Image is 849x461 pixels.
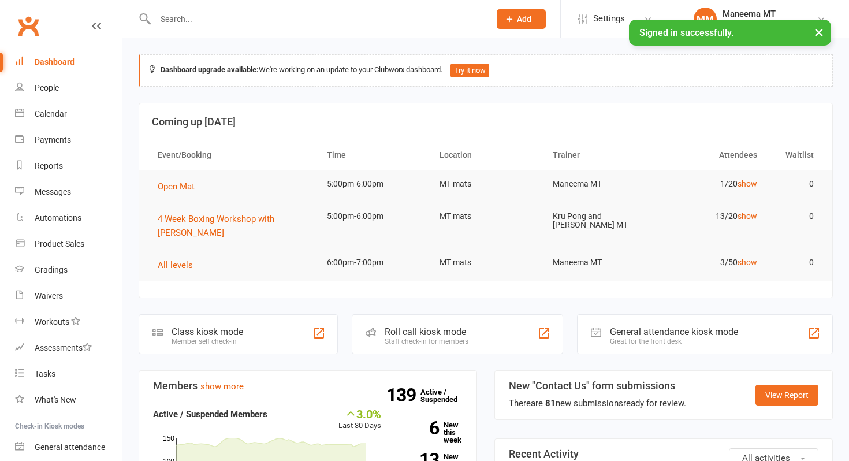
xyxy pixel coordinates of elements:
[15,231,122,257] a: Product Sales
[316,140,429,170] th: Time
[755,385,818,406] a: View Report
[610,326,738,337] div: General attendance kiosk mode
[35,187,71,196] div: Messages
[316,249,429,276] td: 6:00pm-7:00pm
[158,258,201,272] button: All levels
[35,239,84,248] div: Product Sales
[35,161,63,170] div: Reports
[14,12,43,40] a: Clubworx
[15,335,122,361] a: Assessments
[35,83,59,92] div: People
[15,49,122,75] a: Dashboard
[509,448,818,460] h3: Recent Activity
[153,409,267,419] strong: Active / Suspended Members
[158,214,274,238] span: 4 Week Boxing Workshop with [PERSON_NAME]
[15,179,122,205] a: Messages
[738,179,757,188] a: show
[158,260,193,270] span: All levels
[768,170,824,198] td: 0
[35,343,92,352] div: Assessments
[768,140,824,170] th: Waitlist
[158,212,306,240] button: 4 Week Boxing Workshop with [PERSON_NAME]
[15,361,122,387] a: Tasks
[545,398,556,408] strong: 81
[15,101,122,127] a: Calendar
[15,387,122,413] a: What's New
[497,9,546,29] button: Add
[738,211,757,221] a: show
[429,203,542,230] td: MT mats
[386,386,420,404] strong: 139
[655,170,768,198] td: 1/20
[35,443,105,452] div: General attendance
[172,337,243,345] div: Member self check-in
[15,434,122,460] a: General attendance kiosk mode
[15,205,122,231] a: Automations
[542,170,655,198] td: Maneema MT
[316,203,429,230] td: 5:00pm-6:00pm
[738,258,757,267] a: show
[655,249,768,276] td: 3/50
[316,170,429,198] td: 5:00pm-6:00pm
[385,337,468,345] div: Staff check-in for members
[152,116,820,128] h3: Coming up [DATE]
[542,249,655,276] td: Maneema MT
[15,75,122,101] a: People
[399,421,463,444] a: 6New this week
[429,170,542,198] td: MT mats
[172,326,243,337] div: Class kiosk mode
[450,64,489,77] button: Try it now
[158,180,203,194] button: Open Mat
[429,249,542,276] td: MT mats
[15,153,122,179] a: Reports
[610,337,738,345] div: Great for the front desk
[723,9,802,19] div: Maneema MT
[15,257,122,283] a: Gradings
[158,181,195,192] span: Open Mat
[420,380,471,412] a: 139Active / Suspended
[694,8,717,31] div: MM
[509,396,686,410] div: There are new submissions ready for review.
[15,283,122,309] a: Waivers
[139,54,833,87] div: We're working on an update to your Clubworx dashboard.
[768,249,824,276] td: 0
[35,109,67,118] div: Calendar
[338,407,381,420] div: 3.0%
[161,65,259,74] strong: Dashboard upgrade available:
[399,419,439,437] strong: 6
[35,265,68,274] div: Gradings
[15,309,122,335] a: Workouts
[35,291,63,300] div: Waivers
[509,380,686,392] h3: New "Contact Us" form submissions
[429,140,542,170] th: Location
[809,20,829,44] button: ×
[35,395,76,404] div: What's New
[542,203,655,239] td: Kru Pong and [PERSON_NAME] MT
[153,380,463,392] h3: Members
[655,203,768,230] td: 13/20
[639,27,733,38] span: Signed in successfully.
[768,203,824,230] td: 0
[35,369,55,378] div: Tasks
[35,57,75,66] div: Dashboard
[517,14,531,24] span: Add
[655,140,768,170] th: Attendees
[338,407,381,432] div: Last 30 Days
[147,140,316,170] th: Event/Booking
[152,11,482,27] input: Search...
[35,317,69,326] div: Workouts
[593,6,625,32] span: Settings
[385,326,468,337] div: Roll call kiosk mode
[35,135,71,144] div: Payments
[15,127,122,153] a: Payments
[35,213,81,222] div: Automations
[723,19,802,29] div: [PERSON_NAME] Thai
[200,381,244,392] a: show more
[542,140,655,170] th: Trainer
